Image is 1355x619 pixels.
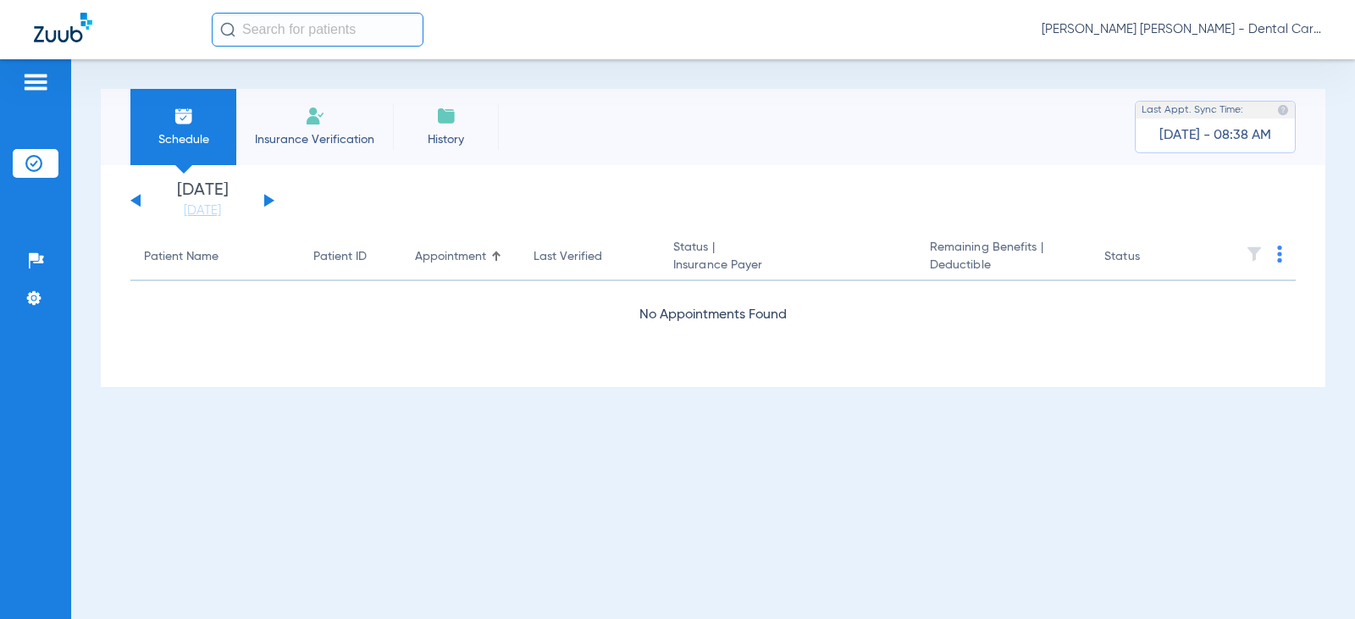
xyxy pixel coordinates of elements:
[130,305,1296,326] div: No Appointments Found
[1091,234,1205,281] th: Status
[212,13,423,47] input: Search for patients
[1159,127,1271,144] span: [DATE] - 08:38 AM
[144,248,218,266] div: Patient Name
[249,131,380,148] span: Insurance Verification
[415,248,486,266] div: Appointment
[415,248,506,266] div: Appointment
[305,106,325,126] img: Manual Insurance Verification
[660,234,916,281] th: Status |
[1277,104,1289,116] img: last sync help info
[930,257,1077,274] span: Deductible
[534,248,602,266] div: Last Verified
[152,202,253,219] a: [DATE]
[34,13,92,42] img: Zuub Logo
[174,106,194,126] img: Schedule
[220,22,235,37] img: Search Icon
[313,248,388,266] div: Patient ID
[1277,246,1282,263] img: group-dot-blue.svg
[144,248,286,266] div: Patient Name
[313,248,367,266] div: Patient ID
[916,234,1091,281] th: Remaining Benefits |
[152,182,253,219] li: [DATE]
[22,72,49,92] img: hamburger-icon
[1042,21,1321,38] span: [PERSON_NAME] [PERSON_NAME] - Dental Care of [PERSON_NAME]
[673,257,903,274] span: Insurance Payer
[1142,102,1243,119] span: Last Appt. Sync Time:
[436,106,456,126] img: History
[534,248,646,266] div: Last Verified
[406,131,486,148] span: History
[143,131,224,148] span: Schedule
[1246,246,1263,263] img: filter.svg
